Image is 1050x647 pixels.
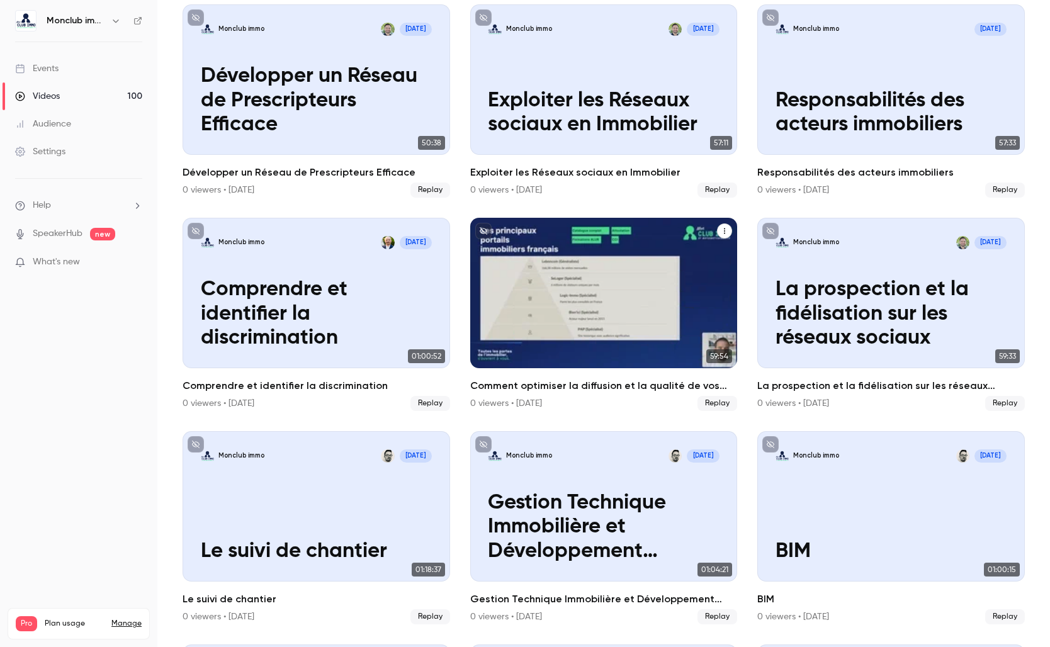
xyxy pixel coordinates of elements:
[470,218,738,411] li: Comment optimiser la diffusion et la qualité de vos annonces immobilières ?
[762,223,779,239] button: unpublished
[15,118,71,130] div: Audience
[470,378,738,393] h2: Comment optimiser la diffusion et la qualité de vos annonces immobilières ?
[793,238,839,247] p: Monclub immo
[793,451,839,461] p: Monclub immo
[188,9,204,26] button: unpublished
[793,25,839,34] p: Monclub immo
[400,23,432,36] span: [DATE]
[475,436,492,453] button: unpublished
[183,4,450,198] li: Développer un Réseau de Prescripteurs Efficace
[995,349,1020,363] span: 59:33
[201,23,214,36] img: Développer un Réseau de Prescripteurs Efficace
[183,610,254,623] div: 0 viewers • [DATE]
[201,236,214,249] img: Comprendre et identifier la discrimination
[687,23,719,36] span: [DATE]
[985,396,1025,411] span: Replay
[183,4,450,198] a: Développer un Réseau de Prescripteurs EfficaceMonclub immoChristopher Lemaître[DATE]Développer un...
[470,4,738,198] li: Exploiter les Réseaux sociaux en Immobilier
[776,449,789,463] img: BIM
[757,218,1025,411] a: La prospection et la fidélisation sur les réseaux sociauxMonclub immoChristopher Lemaître[DATE]La...
[506,451,552,461] p: Monclub immo
[757,218,1025,411] li: La prospection et la fidélisation sur les réseaux sociaux
[974,449,1007,463] span: [DATE]
[470,431,738,624] li: Gestion Technique Immobilière et Développement Durable dans l’Habitat
[183,218,450,411] li: Comprendre et identifier la discrimination
[418,136,445,150] span: 50:38
[762,436,779,453] button: unpublished
[201,64,432,137] p: Développer un Réseau de Prescripteurs Efficace
[757,431,1025,624] li: BIM
[470,592,738,607] h2: Gestion Technique Immobilière et Développement Durable dans l’Habitat
[381,23,394,36] img: Christopher Lemaître
[90,228,115,240] span: new
[183,165,450,180] h2: Développer un Réseau de Prescripteurs Efficace
[974,23,1007,36] span: [DATE]
[488,449,501,463] img: Gestion Technique Immobilière et Développement Durable dans l’Habitat
[470,4,738,198] a: Exploiter les Réseaux sociaux en ImmobilierMonclub immoChristopher Lemaître[DATE]Exploiter les Ré...
[127,257,142,268] iframe: Noticeable Trigger
[776,89,1007,137] p: Responsabilités des acteurs immobiliers
[183,592,450,607] h2: Le suivi de chantier
[776,236,789,249] img: La prospection et la fidélisation sur les réseaux sociaux
[697,609,737,624] span: Replay
[111,619,142,629] a: Manage
[15,145,65,158] div: Settings
[985,609,1025,624] span: Replay
[218,451,264,461] p: Monclub immo
[757,378,1025,393] h2: La prospection et la fidélisation sur les réseaux sociaux
[15,90,60,103] div: Videos
[218,25,264,34] p: Monclub immo
[984,563,1020,577] span: 01:00:15
[400,449,432,463] span: [DATE]
[762,9,779,26] button: unpublished
[183,431,450,624] li: Le suivi de chantier
[776,278,1007,350] p: La prospection et la fidélisation sur les réseaux sociaux
[956,236,969,249] img: Christopher Lemaître
[470,431,738,624] a: Gestion Technique Immobilière et Développement Durable dans l’HabitatMonclub immoXavier Pasty[DAT...
[188,223,204,239] button: unpublished
[776,539,1007,563] p: BIM
[201,449,214,463] img: Le suivi de chantier
[470,218,738,411] a: 59:54Comment optimiser la diffusion et la qualité de vos annonces immobilières ?0 viewers • [DATE...
[475,9,492,26] button: unpublished
[33,227,82,240] a: SpeakerHub
[470,610,542,623] div: 0 viewers • [DATE]
[470,397,542,410] div: 0 viewers • [DATE]
[188,436,204,453] button: unpublished
[47,14,106,27] h6: Monclub immo
[470,184,542,196] div: 0 viewers • [DATE]
[475,223,492,239] button: unpublished
[201,539,432,563] p: Le suivi de chantier
[201,278,432,350] p: Comprendre et identifier la discrimination
[995,136,1020,150] span: 57:33
[697,183,737,198] span: Replay
[381,449,394,463] img: Xavier Pasty
[410,609,450,624] span: Replay
[16,11,36,31] img: Monclub immo
[183,378,450,393] h2: Comprendre et identifier la discrimination
[757,610,829,623] div: 0 viewers • [DATE]
[15,62,59,75] div: Events
[506,25,552,34] p: Monclub immo
[16,616,37,631] span: Pro
[757,397,829,410] div: 0 viewers • [DATE]
[183,431,450,624] a: Le suivi de chantierMonclub immoXavier Pasty[DATE]Le suivi de chantier01:18:37Le suivi de chantie...
[381,236,394,249] img: Vincent Rengeard
[669,449,682,463] img: Xavier Pasty
[757,4,1025,198] li: Responsabilités des acteurs immobiliers
[710,136,732,150] span: 57:11
[974,236,1007,249] span: [DATE]
[706,349,732,363] span: 59:54
[408,349,445,363] span: 01:00:52
[218,238,264,247] p: Monclub immo
[412,563,445,577] span: 01:18:37
[776,23,789,36] img: Responsabilités des acteurs immobiliers
[183,184,254,196] div: 0 viewers • [DATE]
[687,449,719,463] span: [DATE]
[488,89,719,137] p: Exploiter les Réseaux sociaux en Immobilier
[697,563,732,577] span: 01:04:21
[488,491,719,563] p: Gestion Technique Immobilière et Développement Durable dans l’Habitat
[470,165,738,180] h2: Exploiter les Réseaux sociaux en Immobilier
[410,396,450,411] span: Replay
[400,236,432,249] span: [DATE]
